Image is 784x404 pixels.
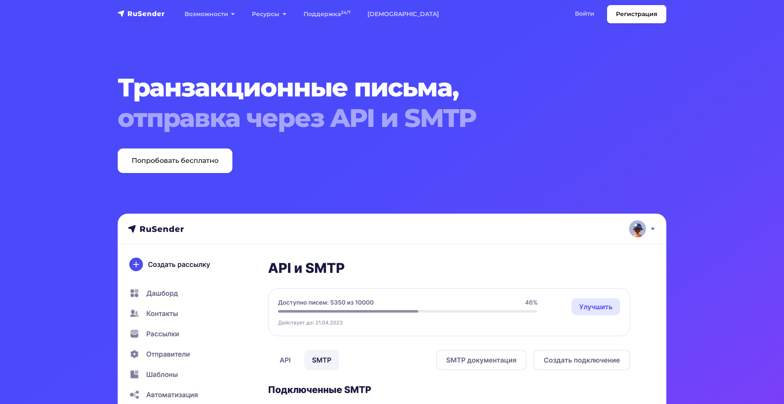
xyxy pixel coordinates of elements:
span: отправка через API и SMTP [118,103,620,133]
img: RuSender [118,9,165,18]
h1: Транзакционные письма, [118,72,620,133]
a: Поддержка24/7 [295,5,359,23]
a: [DEMOGRAPHIC_DATA] [359,5,447,23]
a: Ресурсы [243,5,295,23]
a: Войти [566,5,603,22]
a: Возможности [176,5,243,23]
sup: 24/7 [341,10,351,15]
a: Регистрация [607,5,666,23]
a: Попробовать бесплатно [118,148,232,173]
